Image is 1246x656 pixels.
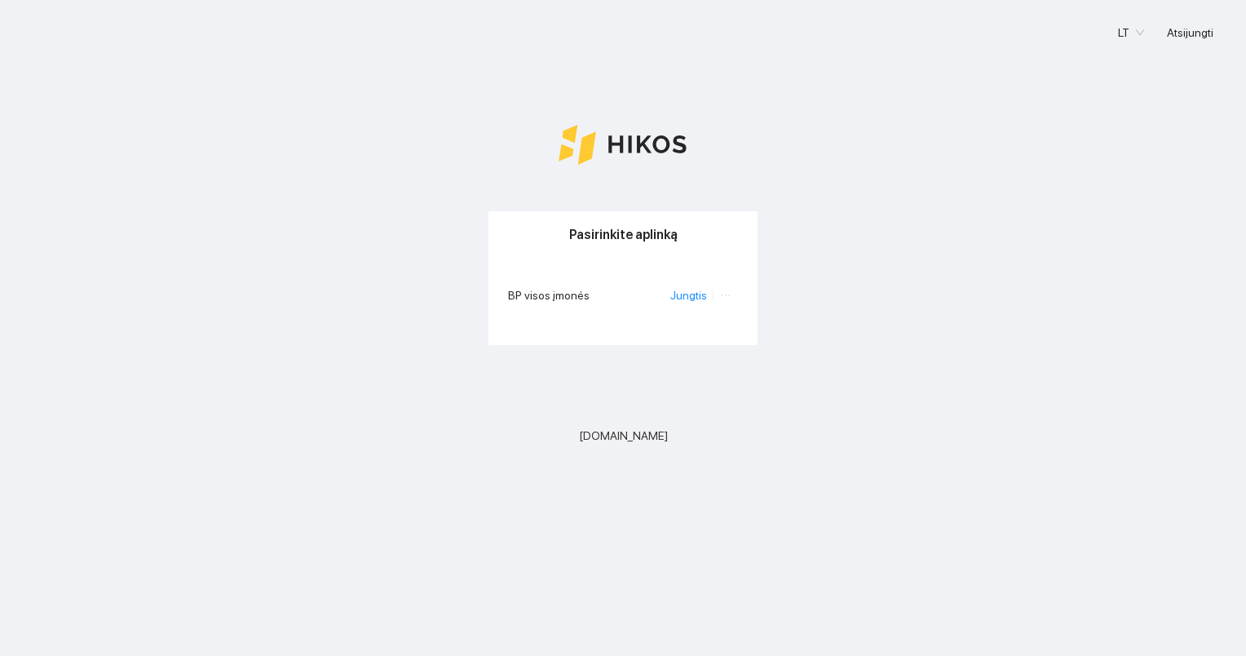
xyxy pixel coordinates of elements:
[1154,20,1226,46] button: Atsijungti
[720,290,731,301] span: ellipsis
[1167,24,1213,42] span: Atsijungti
[508,211,738,258] div: Pasirinkite aplinką
[1118,20,1144,45] span: LT
[508,277,738,314] li: BP visos įmonės
[670,289,707,302] a: Jungtis
[579,427,668,445] span: [DOMAIN_NAME]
